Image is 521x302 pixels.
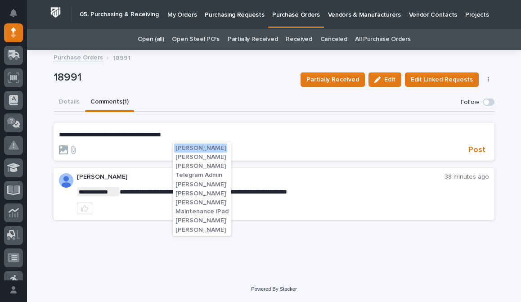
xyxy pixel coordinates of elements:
[445,173,489,181] p: 38 minutes ago
[138,29,164,50] a: Open (all)
[368,72,401,87] button: Edit
[175,145,226,151] span: [PERSON_NAME]
[174,153,227,162] button: [PERSON_NAME]
[174,180,227,189] button: [PERSON_NAME]
[77,203,92,214] button: like this post
[286,29,312,50] a: Received
[465,145,489,155] button: Post
[85,93,134,112] button: Comments (1)
[174,207,230,216] button: Maintenance iPad
[54,93,85,112] button: Details
[174,144,227,153] button: [PERSON_NAME]
[175,163,226,169] span: [PERSON_NAME]
[174,171,224,180] button: Telegram Admin
[175,190,226,197] span: [PERSON_NAME]
[468,145,485,155] span: Post
[355,29,410,50] a: All Purchase Orders
[59,173,73,188] img: AOh14GjpcA6ydKGAvwfezp8OhN30Q3_1BHk5lQOeczEvCIoEuGETHm2tT-JUDAHyqffuBe4ae2BInEDZwLlH3tcCd_oYlV_i4...
[4,4,23,23] button: Notifications
[175,208,229,215] span: Maintenance iPad
[175,154,226,160] span: [PERSON_NAME]
[113,52,130,62] p: 18991
[174,198,227,207] button: [PERSON_NAME]
[174,189,227,198] button: [PERSON_NAME]
[384,76,395,84] span: Edit
[54,71,293,84] p: 18991
[77,173,445,181] p: [PERSON_NAME]
[301,72,365,87] button: Partially Received
[251,286,296,292] a: Powered By Stacker
[461,99,479,106] p: Follow
[54,52,103,62] a: Purchase Orders
[175,172,222,178] span: Telegram Admin
[228,29,278,50] a: Partially Received
[175,181,226,188] span: [PERSON_NAME]
[172,29,219,50] a: Open Steel PO's
[11,9,23,23] div: Notifications
[320,29,347,50] a: Canceled
[47,4,64,21] img: Workspace Logo
[405,72,479,87] button: Edit Linked Requests
[175,227,226,233] span: [PERSON_NAME]
[175,199,226,206] span: [PERSON_NAME]
[306,74,359,85] span: Partially Received
[174,162,227,171] button: [PERSON_NAME]
[411,74,473,85] span: Edit Linked Requests
[174,225,227,234] button: [PERSON_NAME]
[174,216,227,225] button: [PERSON_NAME]
[80,11,159,18] h2: 05. Purchasing & Receiving
[175,217,226,224] span: [PERSON_NAME]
